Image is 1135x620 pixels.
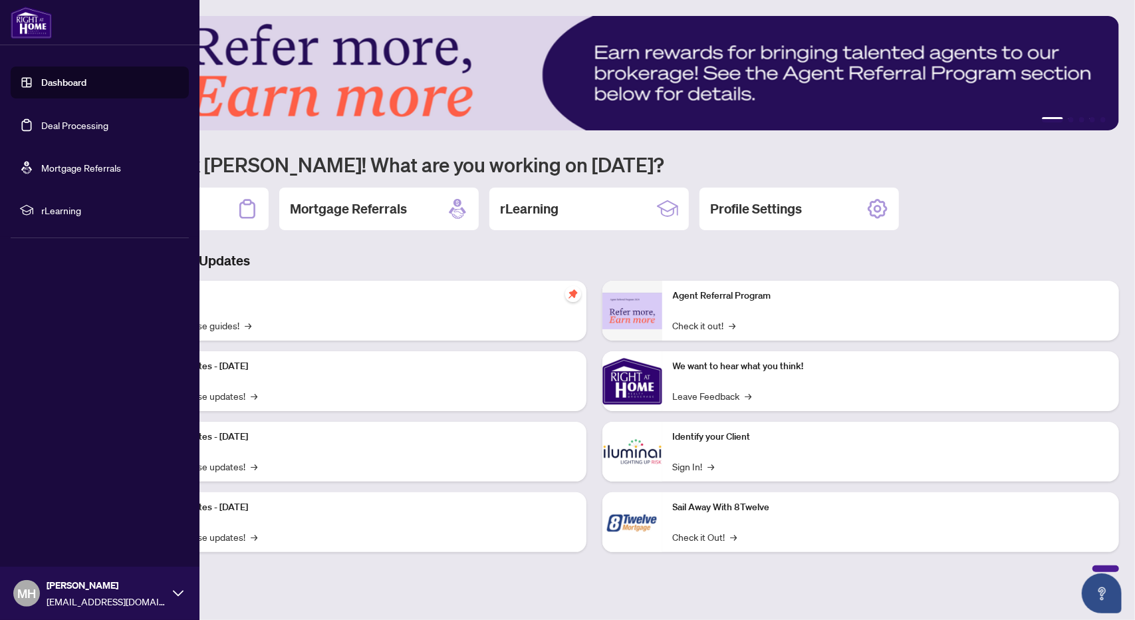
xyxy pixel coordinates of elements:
a: Mortgage Referrals [41,162,121,174]
button: 5 [1100,117,1106,122]
span: [PERSON_NAME] [47,578,166,593]
p: Self-Help [140,289,576,303]
button: 1 [1042,117,1063,122]
p: Agent Referral Program [673,289,1109,303]
span: → [251,530,257,544]
img: Identify your Client [602,422,662,482]
button: 3 [1079,117,1084,122]
span: rLearning [41,203,180,218]
a: Deal Processing [41,119,108,131]
img: logo [11,7,52,39]
a: Sign In!→ [673,459,715,474]
span: → [708,459,715,474]
img: Sail Away With 8Twelve [602,492,662,552]
h2: Profile Settings [710,200,802,218]
h2: rLearning [500,200,559,218]
a: Leave Feedback→ [673,388,752,403]
h2: Mortgage Referrals [290,200,407,218]
span: → [245,318,251,333]
p: Sail Away With 8Twelve [673,500,1109,515]
img: We want to hear what you think! [602,351,662,411]
span: → [731,530,737,544]
p: We want to hear what you think! [673,359,1109,374]
span: pushpin [565,286,581,302]
a: Check it out!→ [673,318,736,333]
span: → [251,388,257,403]
h3: Brokerage & Industry Updates [69,251,1119,270]
img: Slide 0 [69,16,1119,130]
p: Platform Updates - [DATE] [140,430,576,444]
span: → [745,388,752,403]
span: → [729,318,736,333]
span: [EMAIL_ADDRESS][DOMAIN_NAME] [47,594,166,609]
button: 4 [1090,117,1095,122]
a: Check it Out!→ [673,530,737,544]
h1: Welcome back [PERSON_NAME]! What are you working on [DATE]? [69,152,1119,177]
button: 2 [1069,117,1074,122]
p: Identify your Client [673,430,1109,444]
a: Dashboard [41,77,86,88]
p: Platform Updates - [DATE] [140,359,576,374]
img: Agent Referral Program [602,293,662,329]
p: Platform Updates - [DATE] [140,500,576,515]
span: → [251,459,257,474]
span: MH [17,584,36,603]
button: Open asap [1082,573,1122,613]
